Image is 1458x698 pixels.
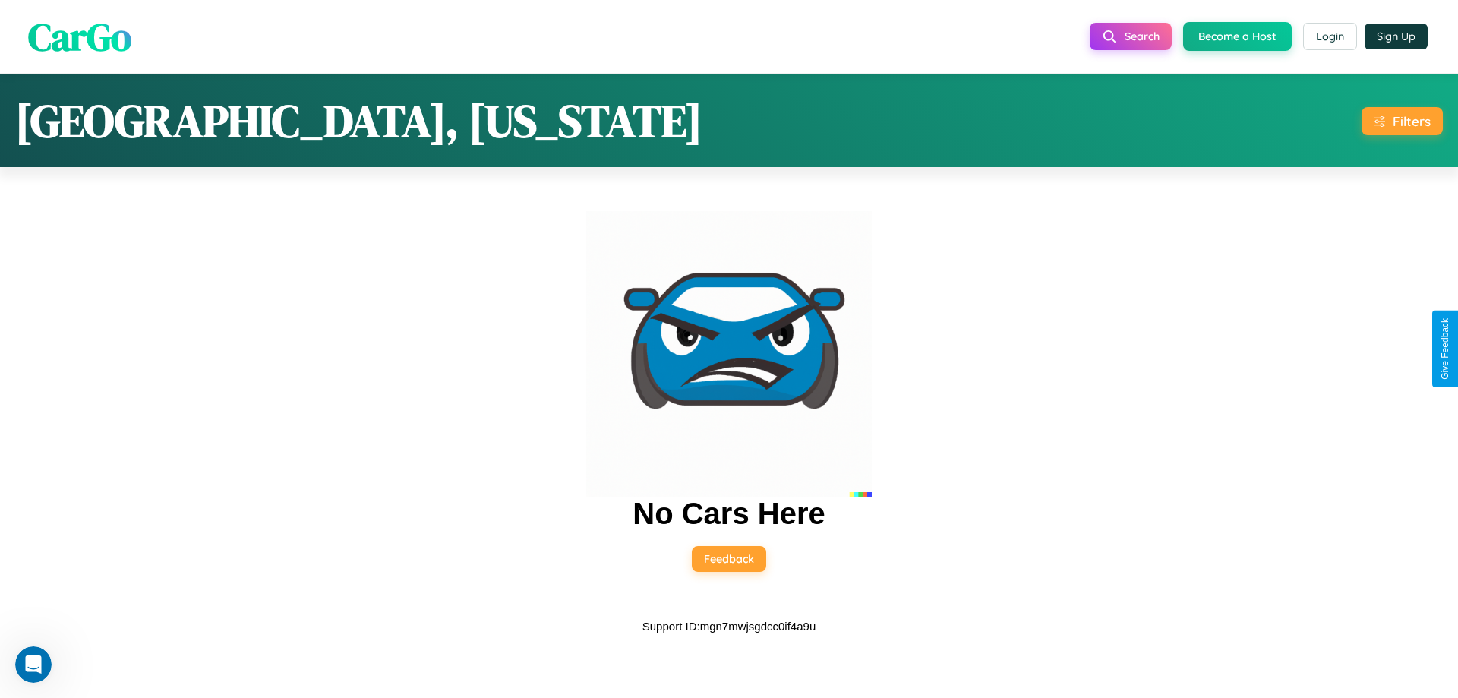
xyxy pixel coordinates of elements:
div: Give Feedback [1440,318,1450,380]
h1: [GEOGRAPHIC_DATA], [US_STATE] [15,90,702,152]
iframe: Intercom live chat [15,646,52,683]
span: CarGo [28,10,131,62]
button: Login [1303,23,1357,50]
span: Search [1125,30,1160,43]
button: Become a Host [1183,22,1292,51]
button: Sign Up [1365,24,1428,49]
h2: No Cars Here [633,497,825,531]
p: Support ID: mgn7mwjsgdcc0if4a9u [642,616,816,636]
button: Search [1090,23,1172,50]
img: car [586,211,872,497]
button: Feedback [692,546,766,572]
div: Filters [1393,113,1431,129]
button: Filters [1362,107,1443,135]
